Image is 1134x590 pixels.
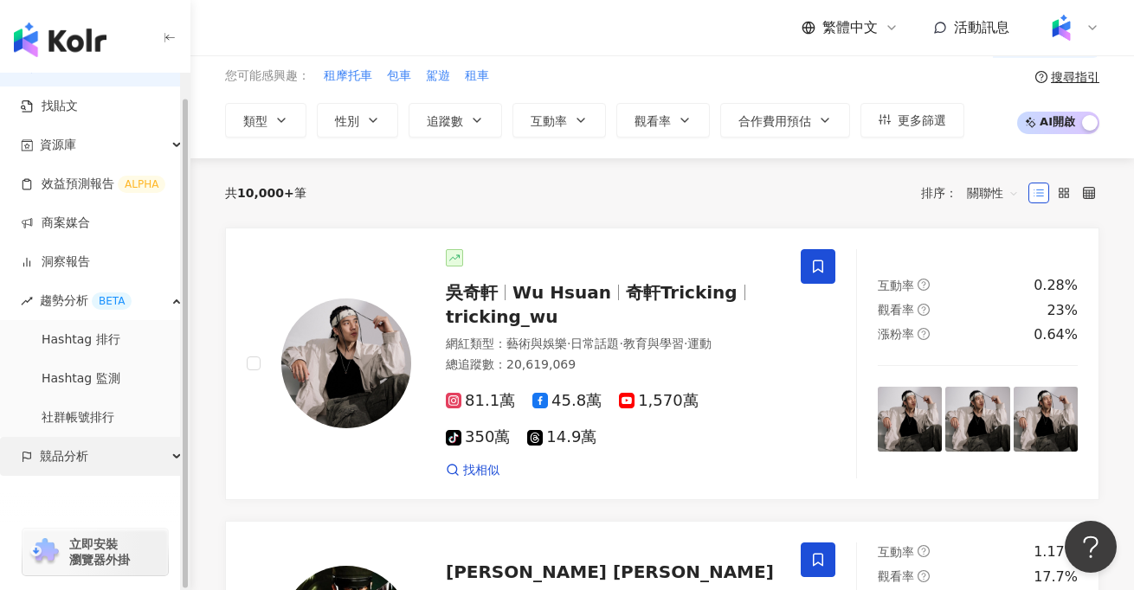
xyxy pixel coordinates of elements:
[619,337,622,350] span: ·
[878,327,914,341] span: 漲粉率
[21,215,90,232] a: 商案媒合
[898,113,946,127] span: 更多篩選
[21,295,33,307] span: rise
[425,67,451,86] button: 駕遊
[446,282,498,303] span: 吳奇軒
[918,328,930,340] span: question-circle
[619,392,699,410] span: 1,570萬
[386,67,412,86] button: 包車
[1014,387,1078,451] img: post-image
[387,67,411,85] span: 包車
[945,387,1009,451] img: post-image
[878,569,914,583] span: 觀看率
[635,114,671,128] span: 觀看率
[1034,276,1078,295] div: 0.28%
[409,103,502,138] button: 追蹤數
[40,125,76,164] span: 資源庫
[623,337,684,350] span: 教育與學習
[40,437,88,476] span: 競品分析
[1047,301,1078,320] div: 23%
[1045,11,1078,44] img: Kolr%20app%20icon%20%281%29.png
[567,337,570,350] span: ·
[684,337,687,350] span: ·
[463,462,499,479] span: 找相似
[626,282,738,303] span: 奇軒Tricking
[446,462,499,479] a: 找相似
[878,303,914,317] span: 觀看率
[446,392,515,410] span: 81.1萬
[21,59,93,76] a: searchAI 找網紅
[1035,71,1047,83] span: question-circle
[23,529,168,575] a: chrome extension立即安裝 瀏覽器外掛
[237,186,294,200] span: 10,000+
[616,103,710,138] button: 觀看率
[281,298,411,428] img: KOL Avatar
[918,304,930,316] span: question-circle
[225,228,1099,501] a: KOL Avatar吳奇軒Wu Hsuan奇軒Trickingtricking_wu網紅類型：藝術與娛樂·日常話題·教育與學習·運動總追蹤數：20,619,06981.1萬45.8萬1,570萬...
[335,114,359,128] span: 性別
[878,279,914,292] span: 互動率
[225,186,306,200] div: 共 筆
[42,331,120,349] a: Hashtag 排行
[225,67,310,85] span: 您可能感興趣：
[21,176,165,193] a: 效益預測報告ALPHA
[42,370,120,388] a: Hashtag 監測
[464,67,490,86] button: 租車
[822,18,878,37] span: 繁體中文
[69,536,130,568] span: 立即安裝 瀏覽器外掛
[918,545,930,557] span: question-circle
[878,387,942,451] img: post-image
[446,356,780,374] div: 總追蹤數 ： 20,619,069
[446,561,774,582] span: [PERSON_NAME] [PERSON_NAME]
[512,282,611,303] span: Wu Hsuan
[446,336,780,353] div: 網紅類型 ：
[465,67,489,85] span: 租車
[570,337,619,350] span: 日常話題
[506,337,567,350] span: 藝術與娛樂
[28,538,61,566] img: chrome extension
[1034,568,1078,587] div: 17.7%
[878,545,914,559] span: 互動率
[532,392,602,410] span: 45.8萬
[512,103,606,138] button: 互動率
[720,103,850,138] button: 合作費用預估
[954,19,1009,35] span: 活動訊息
[967,179,1019,207] span: 關聯性
[40,281,132,320] span: 趨勢分析
[317,103,398,138] button: 性別
[21,98,78,115] a: 找貼文
[918,279,930,291] span: question-circle
[427,114,463,128] span: 追蹤數
[225,103,306,138] button: 類型
[860,103,964,138] button: 更多篩選
[323,67,373,86] button: 租摩托車
[426,67,450,85] span: 駕遊
[527,428,596,446] span: 14.9萬
[324,67,372,85] span: 租摩托車
[92,292,132,310] div: BETA
[1034,325,1078,344] div: 0.64%
[918,570,930,582] span: question-circle
[21,253,90,271] a: 洞察報告
[446,428,510,446] span: 350萬
[1065,521,1117,573] iframe: Help Scout Beacon - Open
[921,179,1028,207] div: 排序：
[738,114,811,128] span: 合作費用預估
[446,306,558,327] span: tricking_wu
[1051,70,1099,84] div: 搜尋指引
[687,337,712,350] span: 運動
[42,409,114,426] a: 社群帳號排行
[1034,542,1078,561] div: 1.17%
[531,114,567,128] span: 互動率
[243,114,267,128] span: 類型
[14,22,106,57] img: logo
